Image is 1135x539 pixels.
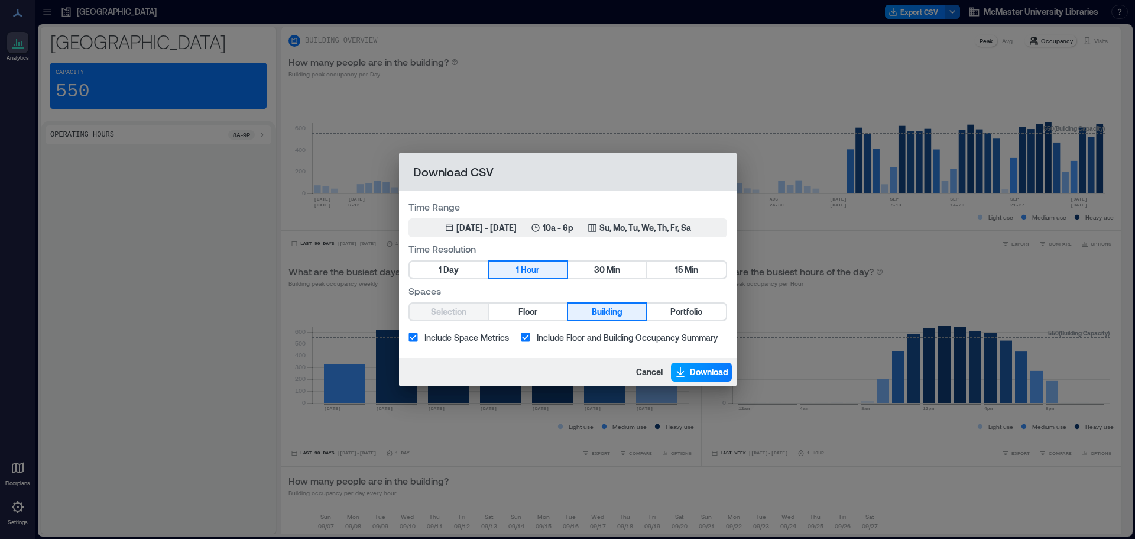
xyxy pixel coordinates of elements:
[489,262,567,278] button: 1 Hour
[671,363,732,382] button: Download
[685,263,698,277] span: Min
[424,331,509,344] span: Include Space Metrics
[647,304,725,320] button: Portfolio
[633,363,666,382] button: Cancel
[443,263,459,277] span: Day
[568,304,646,320] button: Building
[607,263,620,277] span: Min
[408,284,727,298] label: Spaces
[543,222,573,234] p: 10a - 6p
[489,304,567,320] button: Floor
[647,262,725,278] button: 15 Min
[568,262,646,278] button: 30 Min
[516,263,519,277] span: 1
[599,222,691,234] p: Su, Mo, Tu, We, Th, Fr, Sa
[636,366,663,378] span: Cancel
[594,263,605,277] span: 30
[521,263,539,277] span: Hour
[537,331,718,344] span: Include Floor and Building Occupancy Summary
[399,153,737,191] h2: Download CSV
[456,222,517,234] div: [DATE] - [DATE]
[592,305,622,319] span: Building
[410,262,488,278] button: 1 Day
[690,366,728,378] span: Download
[408,218,727,237] button: [DATE] - [DATE]10a - 6pSu, Mo, Tu, We, Th, Fr, Sa
[675,263,683,277] span: 15
[408,242,727,256] label: Time Resolution
[408,200,727,214] label: Time Range
[670,305,702,319] span: Portfolio
[439,263,442,277] span: 1
[518,305,537,319] span: Floor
